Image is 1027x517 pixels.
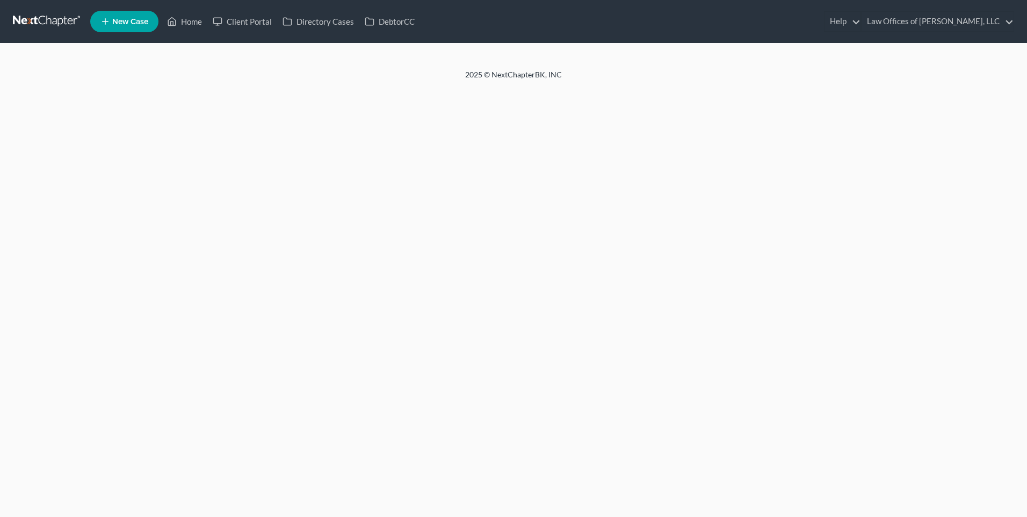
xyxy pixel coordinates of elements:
div: 2025 © NextChapterBK, INC [207,69,820,89]
a: Home [162,12,207,31]
a: Help [825,12,860,31]
new-legal-case-button: New Case [90,11,158,32]
a: Client Portal [207,12,277,31]
a: Law Offices of [PERSON_NAME], LLC [862,12,1014,31]
a: Directory Cases [277,12,359,31]
a: DebtorCC [359,12,420,31]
